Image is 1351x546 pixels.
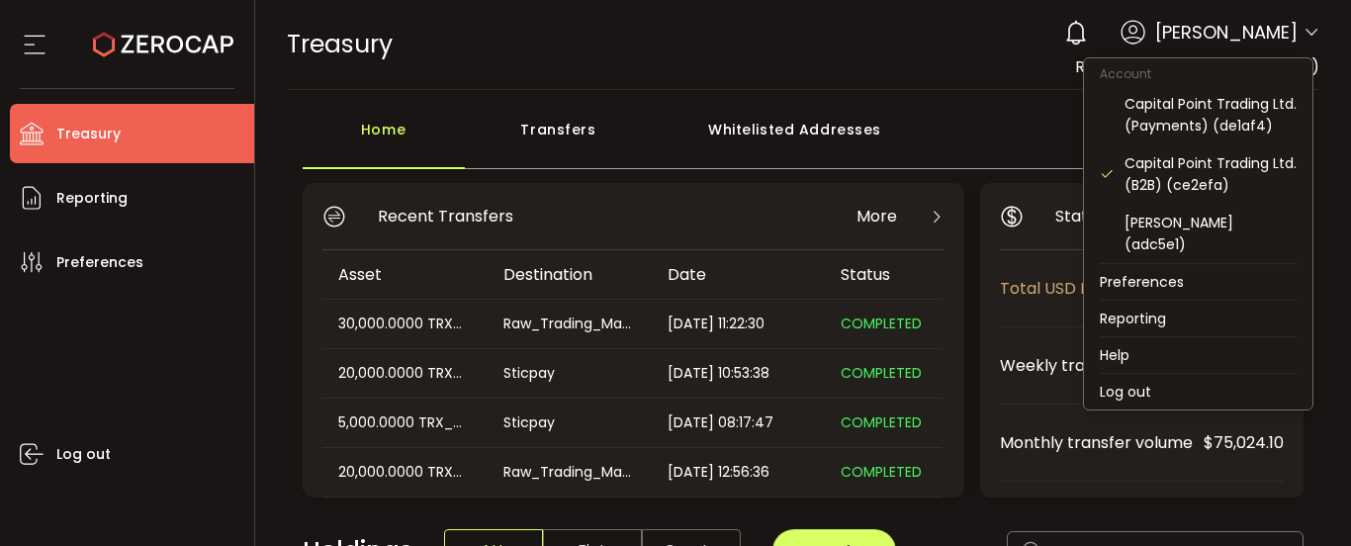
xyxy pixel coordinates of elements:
span: Reporting [56,184,128,213]
div: Date [652,263,825,286]
span: More [856,204,897,228]
div: Capital Point Trading Ltd. (Payments) (de1af4) [1125,93,1297,136]
div: [DATE] 10:53:38 [652,362,825,385]
div: [PERSON_NAME] (adc5e1) [1125,212,1297,255]
span: Preferences [56,248,143,277]
li: Reporting [1084,301,1312,336]
span: Treasury [56,120,121,148]
li: Preferences [1084,264,1312,300]
span: Monthly transfer volume [1000,430,1204,455]
span: Account [1084,65,1167,82]
span: Weekly transfer volume [1000,353,1241,378]
span: Treasury [287,27,393,61]
div: Capital Point Trading Ltd. (B2B) (ce2efa) [1125,152,1297,196]
div: Transfers [465,110,653,169]
span: COMPLETED [841,412,922,432]
span: [PERSON_NAME] [1155,19,1298,45]
div: 20,000.0000 TRX_USDT_S2UZ [322,362,486,385]
span: Log out [56,440,111,469]
li: Log out [1084,374,1312,409]
span: Total USD NAV [1000,276,1191,301]
div: 20,000.0000 TRX_USDT_S2UZ [322,461,486,484]
div: Sticpay [488,362,650,385]
span: COMPLETED [841,363,922,383]
div: 30,000.0000 TRX_USDT_S2UZ [322,313,486,335]
div: Whitelisted Addresses [653,110,938,169]
div: [DATE] 08:17:47 [652,411,825,434]
div: [DATE] 11:22:30 [652,313,825,335]
li: Help [1084,337,1312,373]
span: COMPLETED [841,462,922,482]
div: Sticpay [488,411,650,434]
span: Recent Transfers [378,204,513,228]
span: COMPLETED [841,314,922,333]
span: Statistics [1055,204,1126,228]
div: 5,000.0000 TRX_USDT_S2UZ [322,411,486,434]
div: Home [303,110,465,169]
span: Raw Trading Mauritius Ltd (B2B) [1075,55,1319,78]
div: Raw_Trading_Mauritius_Dolphin_Wallet_USDT [488,461,650,484]
div: Status [825,263,942,286]
iframe: Chat Widget [1121,332,1351,546]
div: Raw_Trading_Mauritius_Dolphin_Wallet_USDT [488,313,650,335]
div: Destination [488,263,652,286]
div: [DATE] 12:56:36 [652,461,825,484]
div: Asset [322,263,488,286]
